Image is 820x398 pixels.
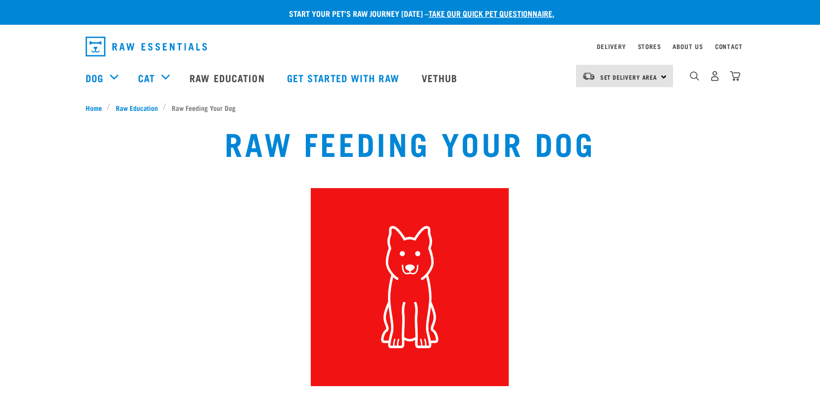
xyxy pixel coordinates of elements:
nav: dropdown navigation [78,33,743,60]
img: home-icon@2x.png [730,71,740,81]
img: 2.png [311,188,509,386]
img: Raw Essentials Logo [86,37,207,56]
a: About Us [673,45,703,48]
span: Raw Education [116,102,158,113]
img: van-moving.png [582,72,595,81]
a: Raw Education [180,58,277,98]
span: Home [86,102,102,113]
a: Delivery [597,45,626,48]
a: Raw Education [110,102,163,113]
a: Cat [138,70,155,85]
a: Vethub [412,58,470,98]
img: home-icon-1@2x.png [690,71,699,81]
h1: Raw Feeding Your Dog [225,125,595,160]
a: Home [86,102,107,113]
img: user.png [710,71,720,81]
a: Get started with Raw [277,58,412,98]
a: take our quick pet questionnaire. [429,11,554,15]
nav: breadcrumbs [86,102,735,113]
a: Dog [86,70,103,85]
a: Contact [715,45,743,48]
a: Stores [638,45,661,48]
span: Set Delivery Area [600,75,658,79]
